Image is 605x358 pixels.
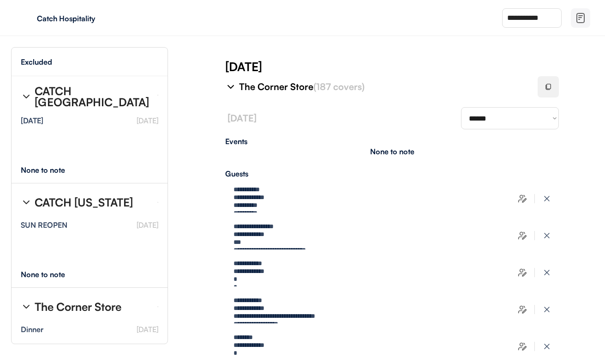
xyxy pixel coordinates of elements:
[239,80,527,93] div: The Corner Store
[21,166,82,174] div: None to note
[542,268,551,277] img: x-close%20%283%29.svg
[21,117,43,124] div: [DATE]
[542,231,551,240] img: x-close%20%283%29.svg
[225,81,236,92] img: chevron-right%20%281%29.svg
[137,220,158,230] font: [DATE]
[225,58,605,75] div: [DATE]
[518,342,527,351] img: users-edit.svg
[575,12,586,24] img: file-02.svg
[313,81,365,92] font: (187 covers)
[35,197,133,208] div: CATCH [US_STATE]
[225,170,559,177] div: Guests
[21,91,32,102] img: chevron-right%20%281%29.svg
[21,271,82,278] div: None to note
[370,148,414,155] div: None to note
[137,116,158,125] font: [DATE]
[21,58,52,66] div: Excluded
[225,138,559,145] div: Events
[518,305,527,314] img: users-edit.svg
[21,301,32,312] img: chevron-right%20%281%29.svg
[542,342,551,351] img: x-close%20%283%29.svg
[542,194,551,203] img: x-close%20%283%29.svg
[18,11,33,25] img: yH5BAEAAAAALAAAAAABAAEAAAIBRAA7
[518,231,527,240] img: users-edit.svg
[21,197,32,208] img: chevron-right%20%281%29.svg
[518,268,527,277] img: users-edit.svg
[35,85,150,108] div: CATCH [GEOGRAPHIC_DATA]
[37,15,153,22] div: Catch Hospitality
[21,326,43,333] div: Dinner
[542,305,551,314] img: x-close%20%283%29.svg
[35,301,121,312] div: The Corner Store
[228,112,257,124] font: [DATE]
[21,343,71,351] strong: [PERSON_NAME]
[21,221,67,229] div: SUN REOPEN
[137,325,158,334] font: [DATE]
[518,194,527,203] img: users-edit.svg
